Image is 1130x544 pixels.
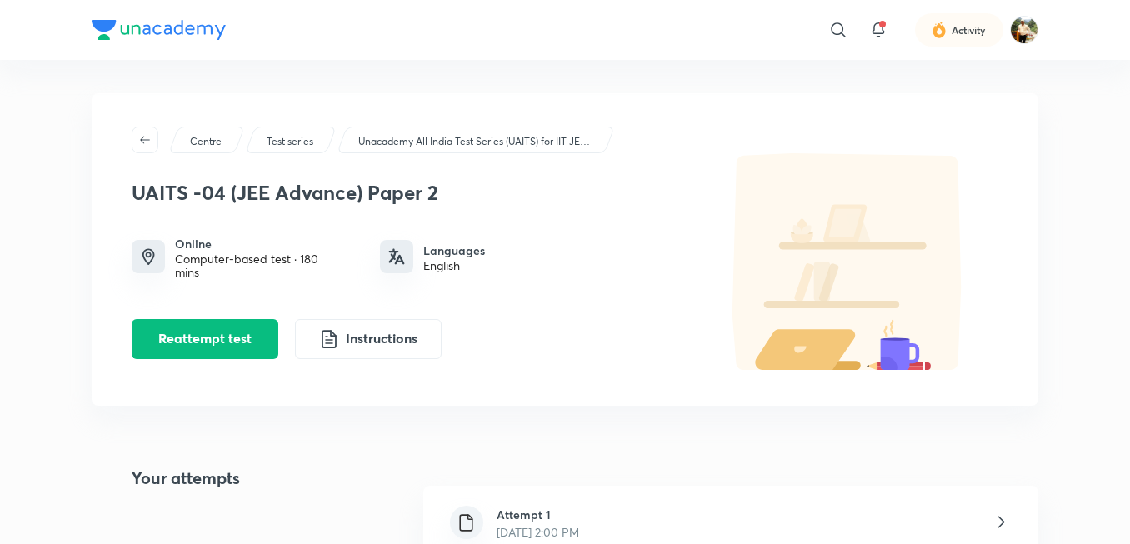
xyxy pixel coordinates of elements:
[358,134,592,149] p: Unacademy All India Test Series (UAITS) for IIT JEE Class 11
[423,259,485,272] div: English
[190,134,222,149] p: Centre
[932,20,947,40] img: activity
[140,248,157,265] img: timing
[423,242,485,259] h6: Languages
[698,153,998,370] img: default
[92,20,226,40] img: Company Logo
[132,181,690,205] h3: UAITS -04 (JEE Advance) Paper 2
[497,523,579,541] p: [DATE] 2:00 PM
[267,134,313,149] p: Test series
[132,319,278,359] button: Reattempt test
[319,329,339,349] img: instruction
[456,512,477,533] img: file
[497,506,579,523] h6: Attempt 1
[175,252,340,279] div: Computer-based test · 180 mins
[1010,16,1038,44] img: Arpit Kumar Gautam
[295,319,442,359] button: Instructions
[175,235,340,252] h6: Online
[187,134,225,149] a: Centre
[264,134,317,149] a: Test series
[356,134,595,149] a: Unacademy All India Test Series (UAITS) for IIT JEE Class 11
[388,248,405,265] img: languages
